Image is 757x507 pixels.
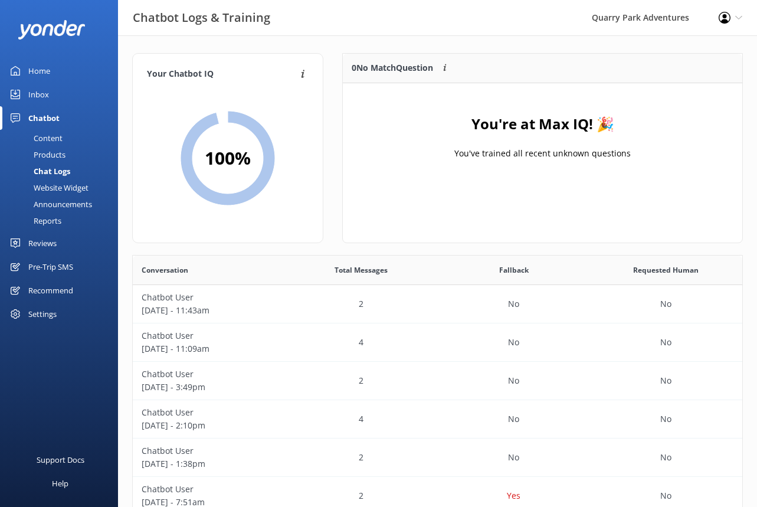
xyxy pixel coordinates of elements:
p: 2 [359,489,363,502]
div: Products [7,146,65,163]
h3: Chatbot Logs & Training [133,8,270,27]
div: Chatbot [28,106,60,130]
div: row [133,400,742,439]
div: row [133,323,742,362]
p: [DATE] - 11:09am [142,342,276,355]
p: Chatbot User [142,368,276,381]
div: Reports [7,212,61,229]
p: No [660,374,671,387]
p: [DATE] - 11:43am [142,304,276,317]
p: No [660,336,671,349]
h4: Your Chatbot IQ [147,68,297,81]
img: yonder-white-logo.png [18,20,86,40]
p: No [508,297,519,310]
a: Website Widget [7,179,118,196]
p: No [508,336,519,349]
div: row [133,439,742,477]
p: No [660,297,671,310]
p: Chatbot User [142,406,276,419]
a: Chat Logs [7,163,118,179]
p: Chatbot User [142,329,276,342]
div: grid [343,83,742,201]
p: No [508,451,519,464]
div: row [133,362,742,400]
div: Inbox [28,83,49,106]
p: 2 [359,297,363,310]
span: Total Messages [335,264,388,276]
a: Products [7,146,118,163]
p: Yes [507,489,520,502]
p: Chatbot User [142,444,276,457]
p: [DATE] - 3:49pm [142,381,276,394]
p: No [508,413,519,426]
p: 2 [359,451,363,464]
h4: You're at Max IQ! 🎉 [471,113,614,135]
span: Requested Human [633,264,699,276]
p: You've trained all recent unknown questions [454,147,631,160]
p: [DATE] - 1:38pm [142,457,276,470]
div: Home [28,59,50,83]
span: Conversation [142,264,188,276]
span: Fallback [499,264,529,276]
div: Chat Logs [7,163,70,179]
p: No [660,413,671,426]
div: Help [52,472,68,495]
div: Support Docs [37,448,84,472]
p: 2 [359,374,363,387]
div: Website Widget [7,179,89,196]
a: Reports [7,212,118,229]
div: Recommend [28,279,73,302]
p: No [660,489,671,502]
a: Announcements [7,196,118,212]
div: Announcements [7,196,92,212]
p: No [508,374,519,387]
div: Settings [28,302,57,326]
div: Content [7,130,63,146]
p: 4 [359,336,363,349]
div: row [133,285,742,323]
p: Chatbot User [142,291,276,304]
p: No [660,451,671,464]
a: Content [7,130,118,146]
div: Reviews [28,231,57,255]
div: Pre-Trip SMS [28,255,73,279]
h2: 100 % [205,144,251,172]
p: Chatbot User [142,483,276,496]
p: [DATE] - 2:10pm [142,419,276,432]
p: 4 [359,413,363,426]
p: 0 No Match Question [352,61,433,74]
